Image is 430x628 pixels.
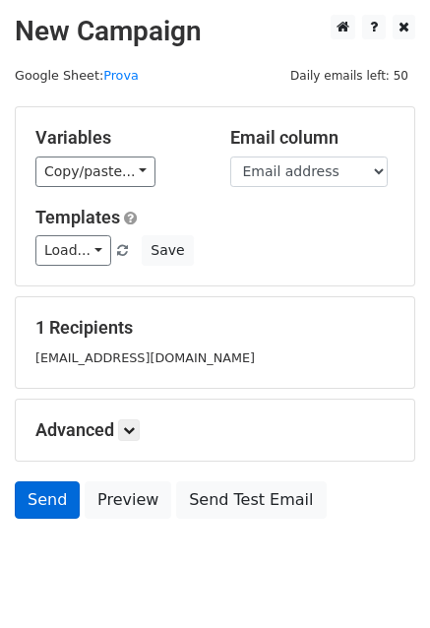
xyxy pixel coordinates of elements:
h5: Email column [230,127,396,149]
div: Widget chat [332,534,430,628]
h2: New Campaign [15,15,415,48]
a: Preview [85,481,171,519]
a: Copy/paste... [35,157,155,187]
small: [EMAIL_ADDRESS][DOMAIN_NAME] [35,350,255,365]
a: Send [15,481,80,519]
a: Send Test Email [176,481,326,519]
a: Load... [35,235,111,266]
a: Prova [103,68,139,83]
a: Daily emails left: 50 [283,68,415,83]
h5: Advanced [35,419,395,441]
h5: Variables [35,127,201,149]
button: Save [142,235,193,266]
small: Google Sheet: [15,68,139,83]
h5: 1 Recipients [35,317,395,339]
iframe: Chat Widget [332,534,430,628]
span: Daily emails left: 50 [283,65,415,87]
a: Templates [35,207,120,227]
